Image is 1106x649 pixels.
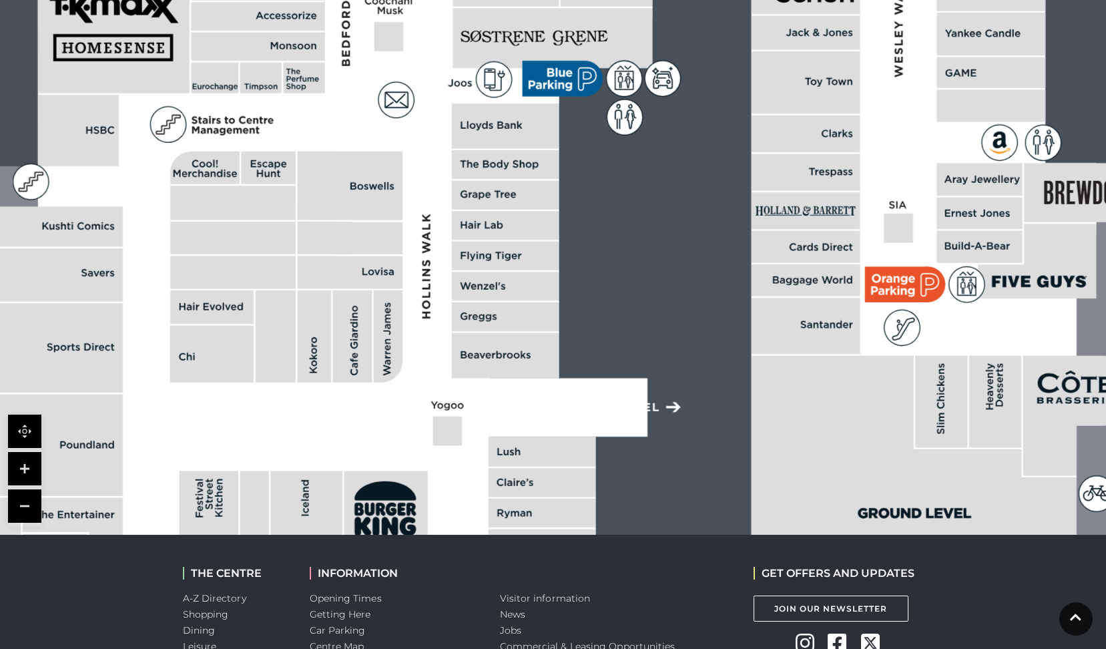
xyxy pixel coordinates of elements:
h2: INFORMATION [310,567,480,580]
a: Join Our Newsletter [754,596,908,622]
a: Dining [183,624,216,636]
a: Shopping [183,608,229,620]
h2: THE CENTRE [183,567,290,580]
h2: GET OFFERS AND UPDATES [754,567,914,580]
a: Jobs [500,624,521,636]
a: Getting Here [310,608,371,620]
a: Visitor information [500,592,591,604]
a: News [500,608,525,620]
a: A-Z Directory [183,592,246,604]
a: Opening Times [310,592,382,604]
a: Car Parking [310,624,366,636]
